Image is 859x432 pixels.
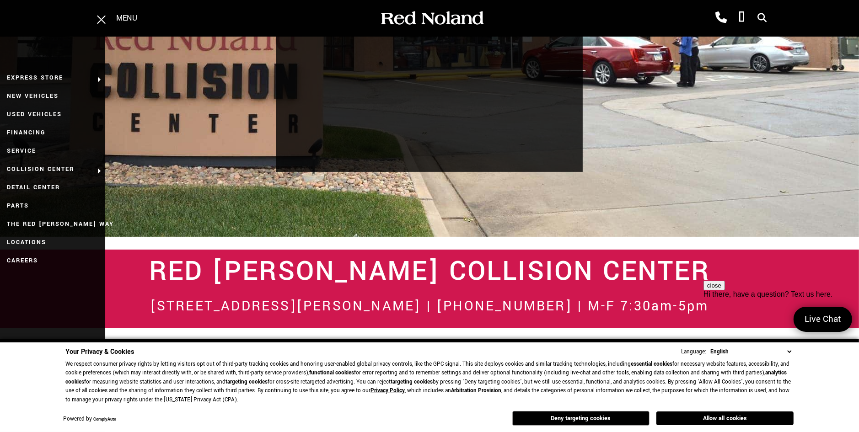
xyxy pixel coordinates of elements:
[800,313,846,325] span: Live Chat
[116,259,743,284] h2: Red [PERSON_NAME] Collision Center
[794,307,852,332] a: Live Chat
[65,360,794,405] p: We respect consumer privacy rights by letting visitors opt out of third-party tracking cookies an...
[65,369,787,386] strong: analytics cookies
[116,293,743,319] h2: [STREET_ADDRESS][PERSON_NAME] | [PHONE_NUMBER] | M-F 7:30am-5pm
[703,281,859,379] iframe: podium webchat widget prompt
[370,387,405,395] a: Privacy Policy
[681,349,706,355] div: Language:
[451,387,501,395] strong: Arbitration Provision
[63,416,116,422] div: Powered by
[65,347,134,357] span: Your Privacy & Cookies
[391,378,433,386] strong: targeting cookies
[379,11,484,27] img: Red Noland Auto Group
[93,416,116,422] a: ComplyAuto
[512,411,650,426] button: Deny targeting cookies
[631,360,672,368] strong: essential cookies
[708,347,794,357] select: Language Select
[309,369,354,377] strong: functional cookies
[225,378,268,386] strong: targeting cookies
[656,411,794,425] button: Allow all cookies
